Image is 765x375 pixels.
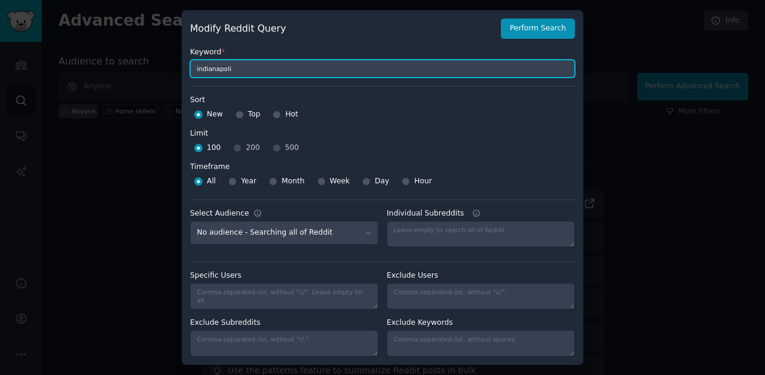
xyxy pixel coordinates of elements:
span: All [207,176,216,187]
label: Exclude Subreddits [190,318,378,328]
label: Individual Subreddits [387,208,575,219]
div: Limit [190,128,208,139]
span: Top [248,109,261,120]
label: Exclude Keywords [387,318,575,328]
h2: Modify Reddit Query [190,21,494,36]
div: Select Audience [190,208,249,219]
span: Hot [285,109,298,120]
span: Week [330,176,350,187]
label: Sort [190,95,575,106]
button: Perform Search [501,19,575,39]
label: Specific Users [190,271,378,281]
label: Exclude Users [387,271,575,281]
span: New [207,109,223,120]
span: Month [281,176,304,187]
span: Year [241,176,256,187]
span: 100 [207,143,221,153]
input: Keyword to search on Reddit [190,60,575,78]
span: Day [375,176,389,187]
label: Keyword [190,47,575,58]
label: Timeframe [190,158,575,173]
span: Hour [414,176,432,187]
